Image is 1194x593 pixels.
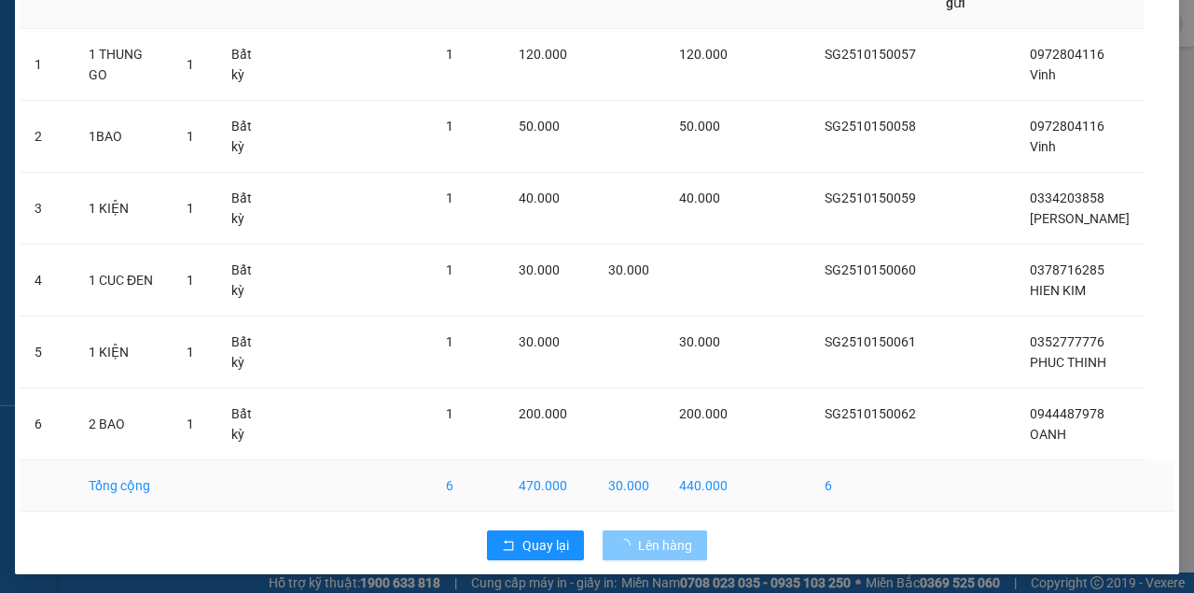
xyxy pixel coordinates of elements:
span: 1 [187,201,194,216]
span: OANH [1030,427,1066,442]
td: 6 [431,460,504,512]
span: 0972804116 [1030,119,1104,134]
td: 440.000 [664,460,743,512]
span: 200.000 [679,406,728,421]
td: Bất kỳ [216,173,280,245]
span: 40.000 [679,191,720,205]
td: Bất kỳ [216,388,280,460]
span: [PERSON_NAME] [1030,211,1130,226]
td: 1 THUNG GO [74,29,172,101]
button: rollbackQuay lại [487,530,584,560]
td: 470.000 [504,460,592,512]
span: 1 [187,57,194,72]
span: Vinh [1030,67,1056,82]
span: HIEN KIM [1030,283,1086,298]
span: 30.000 [519,334,560,349]
span: 1 [446,191,453,205]
span: 0378716285 [1030,262,1104,277]
td: 2 [20,101,74,173]
span: 1 [187,345,194,360]
span: 1 [446,406,453,421]
span: 120.000 [519,47,567,62]
span: Vinh [1030,139,1056,154]
span: 200.000 [519,406,567,421]
td: 3 [20,173,74,245]
td: 2 BAO [74,388,172,460]
td: Tổng cộng [74,460,172,512]
span: SG2510150060 [825,262,916,277]
td: 1 KIỆN [74,317,172,388]
span: 1 [446,119,453,134]
span: SG2510150061 [825,334,916,349]
td: 30.000 [593,460,664,512]
span: rollback [502,539,515,554]
span: 30.000 [519,262,560,277]
td: Bất kỳ [216,101,280,173]
span: 50.000 [679,119,720,134]
span: 1 [446,334,453,349]
span: SG2510150057 [825,47,916,62]
span: 1 [187,129,194,144]
span: 50.000 [519,119,560,134]
span: 1 [446,47,453,62]
span: SG2510150058 [825,119,916,134]
span: 1 [187,417,194,431]
span: 0334203858 [1030,191,1104,205]
span: 120.000 [679,47,728,62]
span: SG2510150059 [825,191,916,205]
button: Lên hàng [603,530,707,560]
span: 1 [446,262,453,277]
span: SG2510150062 [825,406,916,421]
span: 0944487978 [1030,406,1104,421]
span: loading [618,539,638,552]
td: Bất kỳ [216,29,280,101]
span: 30.000 [679,334,720,349]
td: 1 CUC ĐEN [74,245,172,317]
td: 1BAO [74,101,172,173]
td: 6 [20,388,74,460]
span: 0972804116 [1030,47,1104,62]
span: 30.000 [608,262,649,277]
span: PHUC THINH [1030,355,1106,370]
span: 1 [187,273,194,288]
td: 1 KIỆN [74,173,172,245]
span: 40.000 [519,191,560,205]
td: 1 [20,29,74,101]
span: Quay lại [522,535,569,556]
span: 0352777776 [1030,334,1104,349]
td: 4 [20,245,74,317]
td: 6 [810,460,931,512]
td: Bất kỳ [216,245,280,317]
td: 5 [20,317,74,388]
td: Bất kỳ [216,317,280,388]
span: Lên hàng [638,535,692,556]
